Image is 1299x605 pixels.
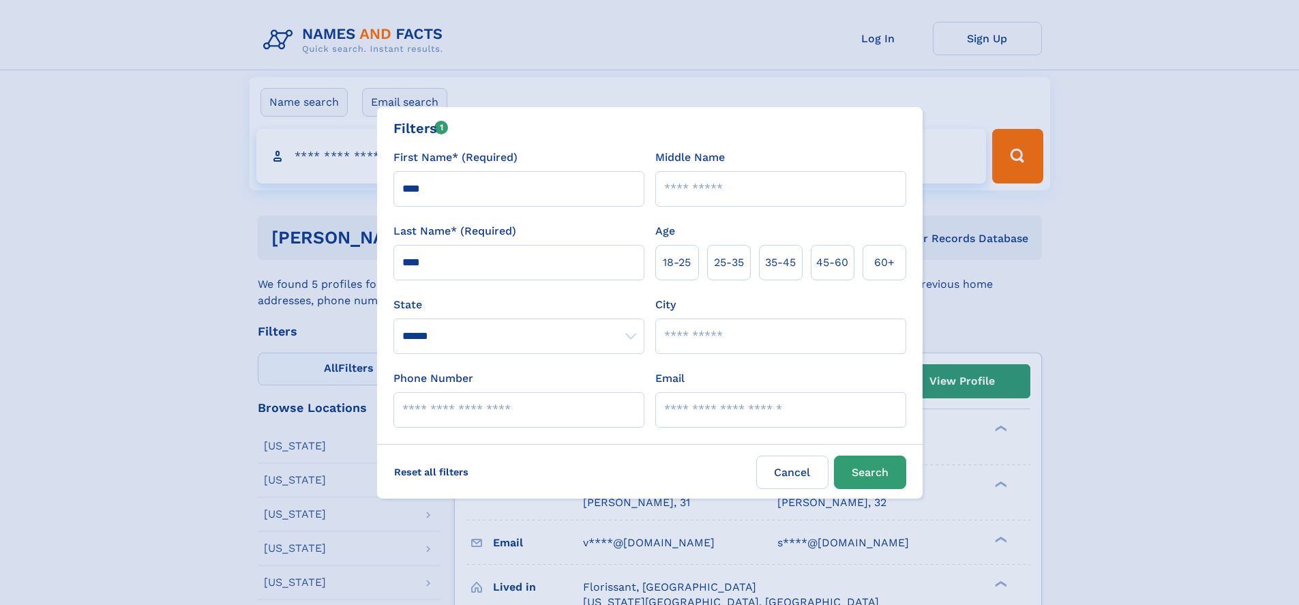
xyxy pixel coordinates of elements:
span: 45‑60 [816,254,848,271]
label: Age [655,223,675,239]
label: State [393,297,644,313]
label: City [655,297,676,313]
span: 18‑25 [663,254,691,271]
button: Search [834,456,906,489]
span: 35‑45 [765,254,796,271]
span: 25‑35 [714,254,744,271]
label: Reset all filters [385,456,477,488]
label: Cancel [756,456,828,489]
label: Last Name* (Required) [393,223,516,239]
label: Middle Name [655,149,725,166]
div: Filters [393,118,449,138]
label: Email [655,370,685,387]
span: 60+ [874,254,895,271]
label: First Name* (Required) [393,149,518,166]
label: Phone Number [393,370,473,387]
